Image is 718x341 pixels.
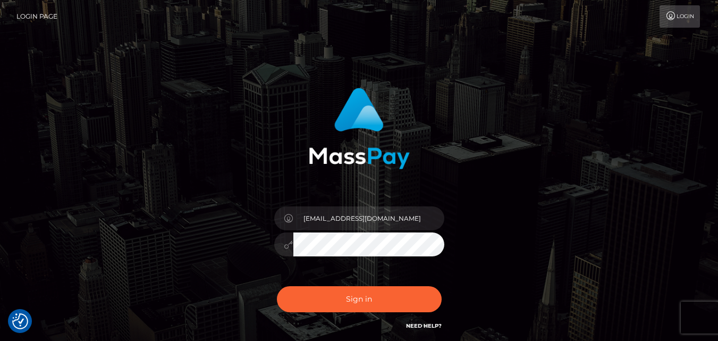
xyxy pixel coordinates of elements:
[12,313,28,329] img: Revisit consent button
[309,88,410,169] img: MassPay Login
[293,206,444,230] input: Username...
[16,5,57,28] a: Login Page
[660,5,700,28] a: Login
[277,286,442,312] button: Sign in
[12,313,28,329] button: Consent Preferences
[406,322,442,329] a: Need Help?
